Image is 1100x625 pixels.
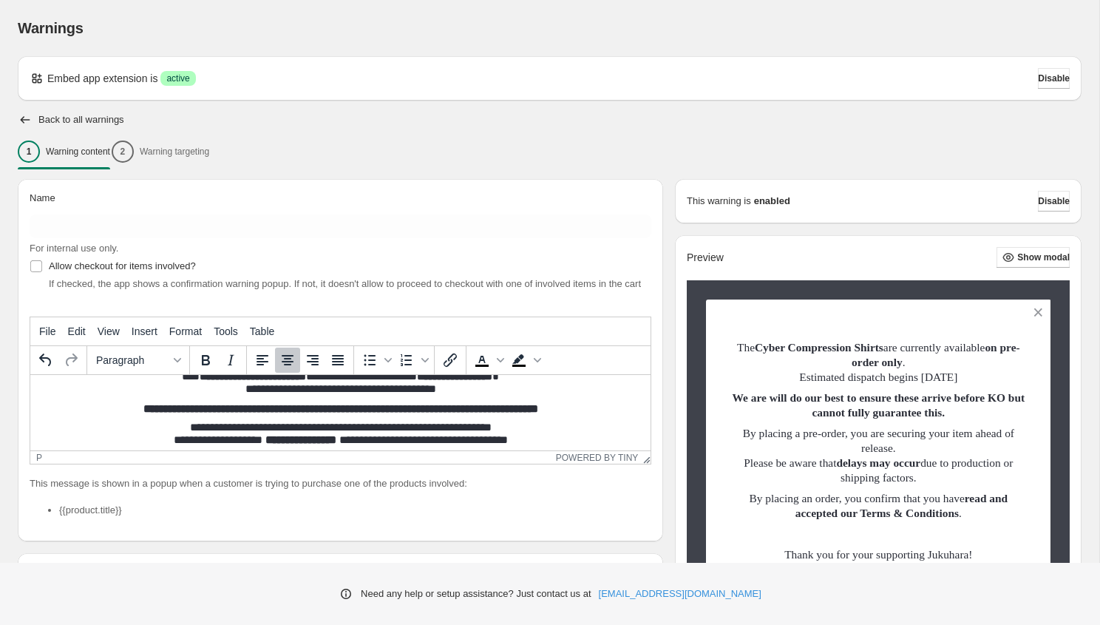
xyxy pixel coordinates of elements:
p: Embed app extension is [47,71,157,86]
button: Justify [325,348,350,373]
span: Insert [132,325,157,337]
span: View [98,325,120,337]
p: By placing a pre-order, you are securing your item ahead of release. Please be aware that due to ... [732,426,1025,485]
span: active [166,72,189,84]
span: Disable [1038,72,1070,84]
button: Redo [58,348,84,373]
div: 1 [18,141,40,163]
button: 1Warning content [18,136,110,167]
strong: Cyber Compression Shirts [755,341,883,354]
button: Align center [275,348,300,373]
button: Show modal [997,247,1070,268]
button: Disable [1038,191,1070,212]
button: Undo [33,348,58,373]
p: Thank you for your supporting Jukuhara! [732,547,1025,562]
span: Allow checkout for items involved? [49,260,196,271]
span: Disable [1038,195,1070,207]
button: Insert/edit link [438,348,463,373]
span: We are will do our best to ensure these arrive before KO but cannot fully guarantee this. [733,391,1025,419]
button: Bold [193,348,218,373]
p: This warning is [687,194,751,209]
h2: Preview [687,251,724,264]
button: Formats [90,348,186,373]
span: Format [169,325,202,337]
h2: Back to all warnings [38,114,124,126]
p: Warning content [46,146,110,158]
div: Text color [469,348,506,373]
p: This message is shown in a popup when a customer is trying to purchase one of the products involved: [30,476,651,491]
div: Bullet list [357,348,394,373]
a: Powered by Tiny [556,453,639,463]
div: Resize [638,451,651,464]
button: Italic [218,348,243,373]
button: Disable [1038,68,1070,89]
span: Warnings [18,20,84,36]
p: The are currently available . Estimated dispatch begins [DATE] [732,340,1025,385]
span: Name [30,192,55,203]
span: If checked, the app shows a confirmation warning popup. If not, it doesn't allow to proceed to ch... [49,278,641,289]
span: Edit [68,325,86,337]
strong: enabled [754,194,790,209]
div: Numbered list [394,348,431,373]
span: For internal use only. [30,243,118,254]
div: Background color [506,348,543,373]
p: By placing an order, you confirm that you have . [732,491,1025,521]
span: delays may occur [836,456,920,469]
span: Tools [214,325,238,337]
span: Show modal [1017,251,1070,263]
a: [EMAIL_ADDRESS][DOMAIN_NAME] [599,587,761,601]
span: Paragraph [96,354,169,366]
iframe: Rich Text Area [30,375,651,450]
span: File [39,325,56,337]
span: Table [250,325,274,337]
li: {{product.title}} [59,503,651,518]
div: p [36,453,42,463]
button: Align left [250,348,275,373]
button: Align right [300,348,325,373]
